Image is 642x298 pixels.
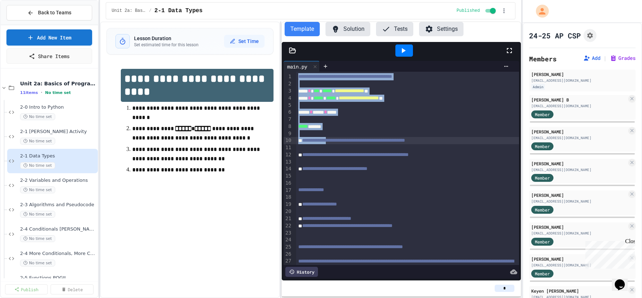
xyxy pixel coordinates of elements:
[20,104,96,110] span: 2-0 Intro to Python
[531,288,627,294] div: Keyen [PERSON_NAME]
[20,235,55,242] span: No time set
[531,84,545,90] div: Admin
[285,267,318,277] div: History
[284,159,293,166] div: 13
[38,9,71,16] span: Back to Teams
[284,172,293,180] div: 15
[20,275,96,281] span: 2-5 Functions POGIL
[20,211,55,218] span: No time set
[284,236,293,243] div: 24
[531,96,627,103] div: [PERSON_NAME] B
[284,222,293,230] div: 22
[284,251,293,258] div: 26
[20,153,96,159] span: 2-1 Data Types
[535,270,550,277] span: Member
[535,175,550,181] span: Member
[20,202,96,208] span: 2-3 Algorithms and Pseudocode
[285,22,320,36] button: Template
[284,257,293,279] div: 27
[112,8,146,14] span: Unit 2a: Basics of Programming
[284,208,293,215] div: 20
[610,55,636,62] button: Grades
[284,243,293,251] div: 25
[531,199,627,204] div: [EMAIL_ADDRESS][DOMAIN_NAME]
[531,224,627,230] div: [PERSON_NAME]
[612,269,635,291] iframe: chat widget
[531,135,627,141] div: [EMAIL_ADDRESS][DOMAIN_NAME]
[528,3,551,19] div: My Account
[583,55,600,62] button: Add
[531,167,627,172] div: [EMAIL_ADDRESS][DOMAIN_NAME]
[325,22,370,36] button: Solution
[149,8,152,14] span: /
[20,90,38,95] span: 11 items
[5,284,48,294] a: Publish
[284,87,293,95] div: 3
[284,80,293,87] div: 2
[531,262,627,268] div: [EMAIL_ADDRESS][DOMAIN_NAME]
[529,54,557,64] h2: Members
[20,113,55,120] span: No time set
[457,6,497,15] div: Content is published and visible to students
[6,5,92,20] button: Back to Teams
[6,48,92,64] a: Share Items
[531,256,627,262] div: [PERSON_NAME]
[20,178,96,184] span: 2-2 Variables and Operations
[603,54,607,62] span: |
[419,22,463,36] button: Settings
[531,231,627,236] div: [EMAIL_ADDRESS][DOMAIN_NAME]
[529,30,581,41] h1: 24-25 AP CSP
[535,111,550,118] span: Member
[531,103,627,109] div: [EMAIL_ADDRESS][DOMAIN_NAME]
[20,260,55,266] span: No time set
[457,8,480,14] span: Published
[531,71,633,77] div: [PERSON_NAME]
[284,187,293,194] div: 17
[531,78,633,83] div: [EMAIL_ADDRESS][DOMAIN_NAME]
[535,143,550,150] span: Member
[284,123,293,130] div: 8
[224,35,265,48] button: Set Time
[531,160,627,167] div: [PERSON_NAME]
[3,3,49,46] div: Chat with us now!Close
[284,63,311,70] div: main.py
[6,29,92,46] a: Add New Item
[154,6,203,15] span: 2-1 Data Types
[51,284,93,294] a: Delete
[134,42,199,48] p: Set estimated time for this lesson
[284,73,293,80] div: 1
[20,138,55,145] span: No time set
[20,80,96,87] span: Unit 2a: Basics of Programming
[531,192,627,198] div: [PERSON_NAME]
[284,95,293,102] div: 4
[284,137,293,144] div: 10
[284,151,293,159] div: 12
[20,129,96,135] span: 2-1 [PERSON_NAME] Activity
[284,116,293,123] div: 7
[20,186,55,193] span: No time set
[284,130,293,137] div: 9
[20,226,96,232] span: 2-4 Conditionals [PERSON_NAME]
[284,215,293,222] div: 21
[45,90,71,95] span: No time set
[284,230,293,237] div: 23
[584,29,596,42] button: Assignment Settings
[535,207,550,213] span: Member
[531,128,627,135] div: [PERSON_NAME]
[20,162,55,169] span: No time set
[284,165,293,172] div: 14
[134,35,199,42] h3: Lesson Duration
[284,102,293,109] div: 5
[376,22,413,36] button: Tests
[284,180,293,187] div: 16
[41,90,42,95] span: •
[284,194,293,201] div: 18
[284,109,293,116] div: 6
[284,144,293,151] div: 11
[582,238,635,269] iframe: chat widget
[284,201,293,208] div: 19
[20,251,96,257] span: 2-4 More Conditionals, More Choices
[284,61,320,72] div: main.py
[535,238,550,245] span: Member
